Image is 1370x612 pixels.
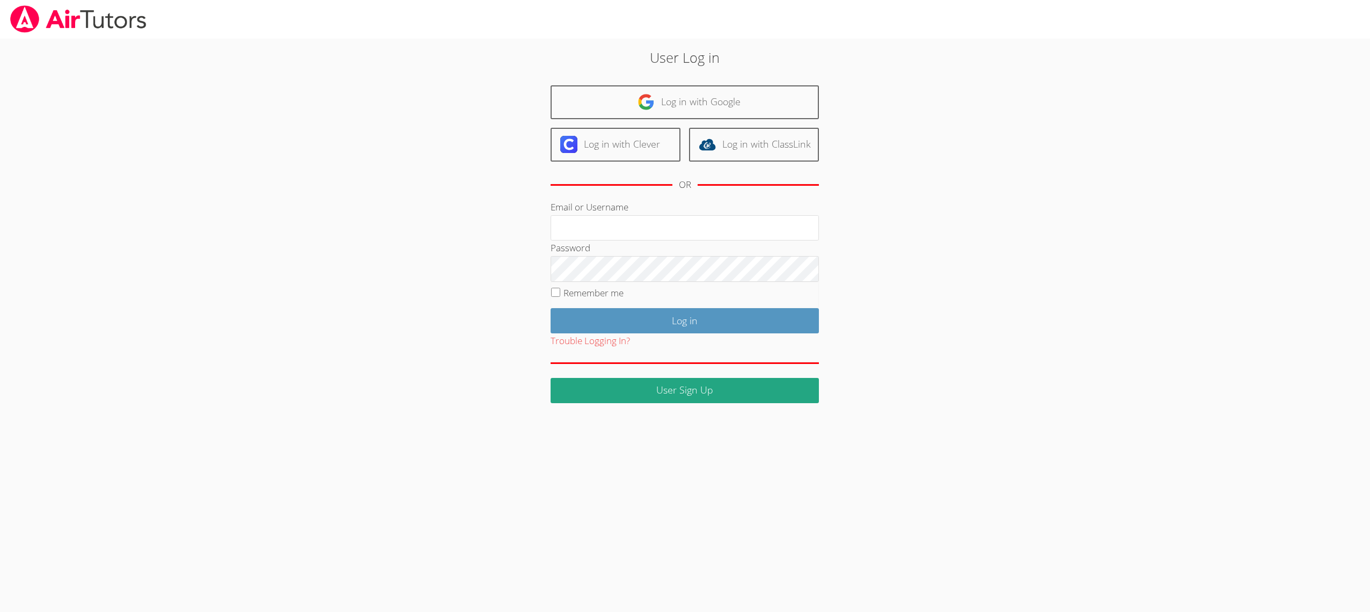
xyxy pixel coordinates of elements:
label: Password [551,242,590,254]
div: OR [679,177,691,193]
img: classlink-logo-d6bb404cc1216ec64c9a2012d9dc4662098be43eaf13dc465df04b49fa7ab582.svg [699,136,716,153]
img: airtutors_banner-c4298cdbf04f3fff15de1276eac7730deb9818008684d7c2e4769d2f7ddbe033.png [9,5,148,33]
a: Log in with Google [551,85,819,119]
img: google-logo-50288ca7cdecda66e5e0955fdab243c47b7ad437acaf1139b6f446037453330a.svg [638,93,655,111]
a: Log in with ClassLink [689,128,819,162]
label: Email or Username [551,201,628,213]
label: Remember me [563,287,624,299]
h2: User Log in [315,47,1055,68]
a: Log in with Clever [551,128,680,162]
img: clever-logo-6eab21bc6e7a338710f1a6ff85c0baf02591cd810cc4098c63d3a4b26e2feb20.svg [560,136,577,153]
input: Log in [551,308,819,333]
button: Trouble Logging In? [551,333,630,349]
a: User Sign Up [551,378,819,403]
